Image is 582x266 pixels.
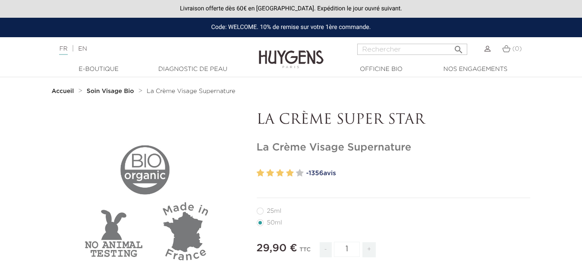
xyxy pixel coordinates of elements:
[257,208,292,215] label: 25ml
[308,170,323,176] span: 1356
[320,242,332,257] span: -
[296,167,304,179] label: 5
[257,141,531,154] h1: La Crème Visage Supernature
[276,167,284,179] label: 3
[286,167,294,179] label: 4
[87,88,134,94] strong: Soin Visage Bio
[299,240,311,264] div: TTC
[52,88,74,94] strong: Accueil
[357,44,467,55] input: Rechercher
[150,65,236,74] a: Diagnostic de peau
[338,65,425,74] a: Officine Bio
[257,243,297,253] span: 29,90 €
[257,219,293,226] label: 50ml
[56,65,142,74] a: E-Boutique
[266,167,274,179] label: 2
[453,42,464,52] i: 
[257,112,531,128] p: LA CRÈME SUPER STAR
[513,46,522,52] span: (0)
[55,44,236,54] div: |
[362,242,376,257] span: +
[59,46,67,55] a: FR
[432,65,519,74] a: Nos engagements
[257,167,264,179] label: 1
[52,88,76,95] a: Accueil
[259,36,324,70] img: Huygens
[451,41,466,53] button: 
[334,242,360,257] input: Quantité
[147,88,235,94] span: La Crème Visage Supernature
[78,46,87,52] a: EN
[87,88,136,95] a: Soin Visage Bio
[147,88,235,95] a: La Crème Visage Supernature
[306,167,531,180] a: -1356avis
